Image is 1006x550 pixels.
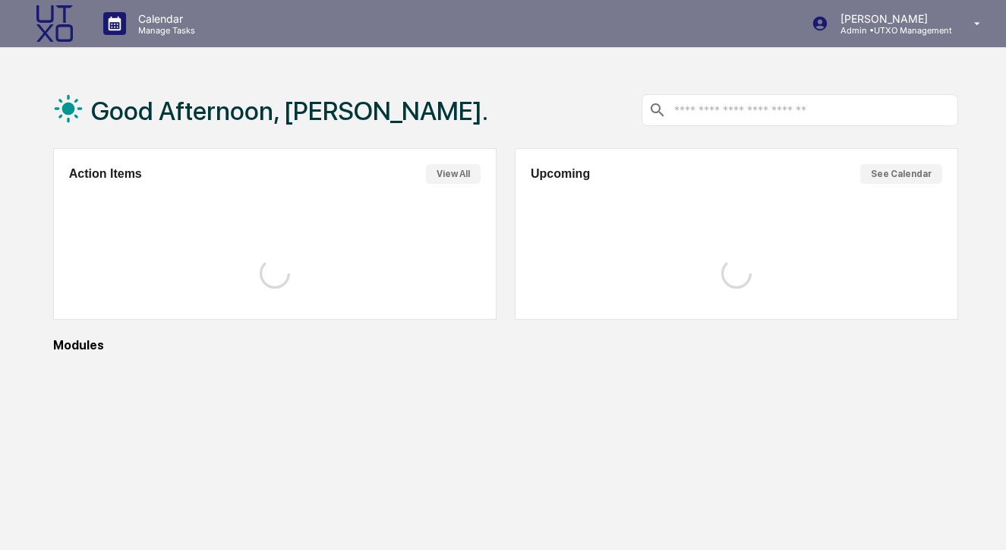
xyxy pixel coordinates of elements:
p: Manage Tasks [126,25,203,36]
p: Calendar [126,12,203,25]
button: See Calendar [860,164,942,184]
p: [PERSON_NAME] [828,12,952,25]
h2: Action Items [69,167,142,181]
img: logo [36,5,73,42]
button: View All [426,164,481,184]
h2: Upcoming [531,167,590,181]
h1: Good Afternoon, [PERSON_NAME]. [91,96,488,126]
div: Modules [53,338,959,352]
p: Admin • UTXO Management [828,25,952,36]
